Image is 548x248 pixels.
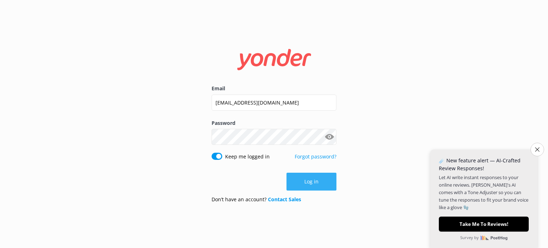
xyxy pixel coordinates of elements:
[225,153,270,161] label: Keep me logged in
[212,196,301,203] p: Don’t have an account?
[322,130,336,144] button: Show password
[268,196,301,203] a: Contact Sales
[212,85,336,92] label: Email
[212,119,336,127] label: Password
[295,153,336,160] a: Forgot password?
[212,95,336,111] input: user@emailaddress.com
[286,173,336,191] button: Log in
